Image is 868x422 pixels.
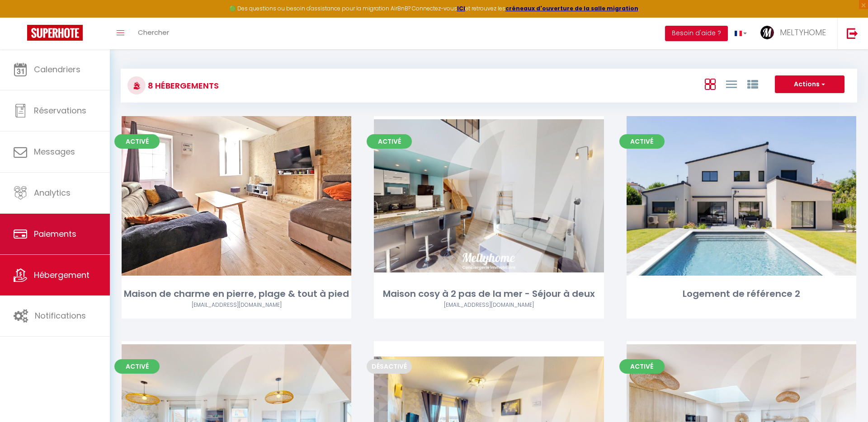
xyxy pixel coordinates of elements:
[34,269,90,281] span: Hébergement
[138,28,169,37] span: Chercher
[114,359,160,374] span: Activé
[34,187,71,198] span: Analytics
[374,301,604,309] div: Airbnb
[146,75,219,96] h3: 8 Hébergements
[665,26,728,41] button: Besoin d'aide ?
[627,287,856,301] div: Logement de référence 2
[847,28,858,39] img: logout
[619,134,665,149] span: Activé
[754,18,837,49] a: ... MELTYHOME
[367,134,412,149] span: Activé
[122,287,351,301] div: Maison de charme en pierre, plage & tout à pied
[34,64,80,75] span: Calendriers
[374,287,604,301] div: Maison cosy à 2 pas de la mer - Séjour à deux
[726,76,737,91] a: Vue en Liste
[747,76,758,91] a: Vue par Groupe
[619,359,665,374] span: Activé
[35,310,86,321] span: Notifications
[705,76,716,91] a: Vue en Box
[505,5,638,12] a: créneaux d'ouverture de la salle migration
[131,18,176,49] a: Chercher
[367,359,412,374] span: Désactivé
[760,26,774,39] img: ...
[34,146,75,157] span: Messages
[457,5,465,12] a: ICI
[7,4,34,31] button: Ouvrir le widget de chat LiveChat
[114,134,160,149] span: Activé
[775,75,844,94] button: Actions
[27,25,83,41] img: Super Booking
[34,105,86,116] span: Réservations
[122,301,351,309] div: Airbnb
[34,228,76,239] span: Paiements
[780,27,826,38] span: MELTYHOME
